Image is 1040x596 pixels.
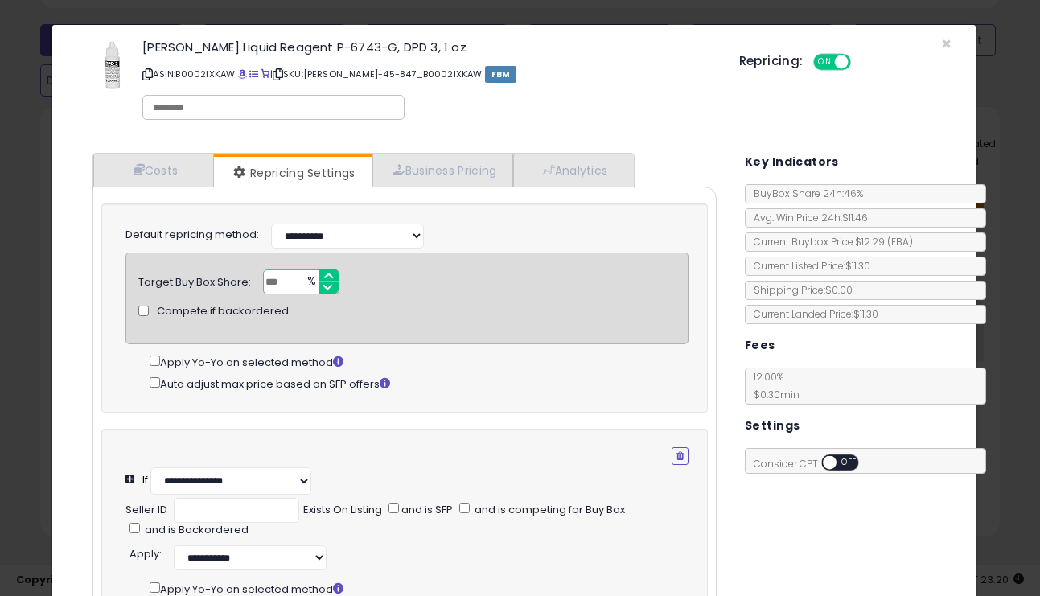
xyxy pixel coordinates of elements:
span: Apply [129,546,159,561]
span: and is Backordered [142,522,249,537]
span: $12.29 [855,235,913,249]
span: and is competing for Buy Box [472,502,625,517]
h3: [PERSON_NAME] Liquid Reagent P-6743-G, DPD 3, 1 oz [142,41,714,53]
span: Current Listed Price: $11.30 [746,259,870,273]
p: ASIN: B0002IXKAW | SKU: [PERSON_NAME]-45-847_B0002IXKAW [142,61,714,87]
span: ON [815,55,835,69]
div: Target Buy Box Share: [138,269,251,290]
span: Shipping Price: $0.00 [746,283,853,297]
span: Compete if backordered [157,304,289,319]
span: Current Buybox Price: [746,235,913,249]
img: 31-FixKaRjL._SL60_.jpg [88,41,137,89]
div: Seller ID [125,503,167,518]
span: Avg. Win Price 24h: $11.46 [746,211,868,224]
span: Consider CPT: [746,457,880,471]
h5: Key Indicators [745,152,839,172]
h5: Repricing: [739,55,804,68]
span: Current Landed Price: $11.30 [746,307,878,321]
a: Costs [93,154,214,187]
span: OFF [848,55,874,69]
div: Apply Yo-Yo on selected method [150,352,689,371]
span: 12.00 % [746,370,800,401]
span: OFF [837,456,862,470]
div: : [129,541,162,562]
span: BuyBox Share 24h: 46% [746,187,863,200]
a: Repricing Settings [214,157,372,189]
span: FBM [485,66,517,83]
a: Your listing only [261,68,269,80]
span: % [298,270,323,294]
div: Auto adjust max price based on SFP offers [150,374,689,393]
a: Business Pricing [372,154,513,187]
a: Analytics [513,154,632,187]
h5: Settings [745,416,800,436]
div: Exists On Listing [303,503,382,518]
span: $0.30 min [746,388,800,401]
a: All offer listings [249,68,258,80]
label: Default repricing method: [125,228,259,243]
span: and is SFP [399,502,453,517]
span: ( FBA ) [887,235,913,249]
i: Remove Condition [676,451,684,461]
span: × [941,32,952,55]
a: BuyBox page [238,68,247,80]
h5: Fees [745,335,775,356]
